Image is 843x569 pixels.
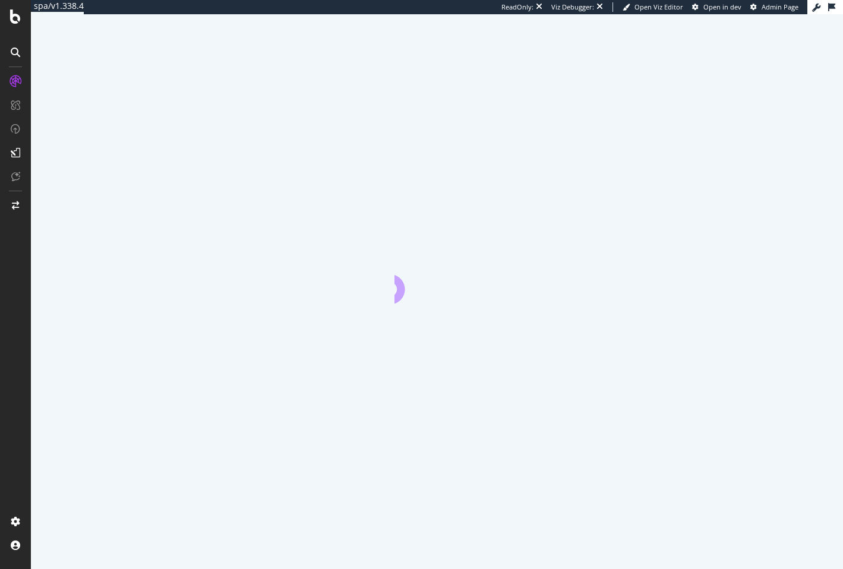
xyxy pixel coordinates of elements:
a: Admin Page [750,2,798,12]
span: Admin Page [762,2,798,11]
div: animation [394,261,480,304]
div: Viz Debugger: [551,2,594,12]
a: Open in dev [692,2,741,12]
span: Open in dev [703,2,741,11]
div: ReadOnly: [501,2,533,12]
span: Open Viz Editor [634,2,683,11]
a: Open Viz Editor [623,2,683,12]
